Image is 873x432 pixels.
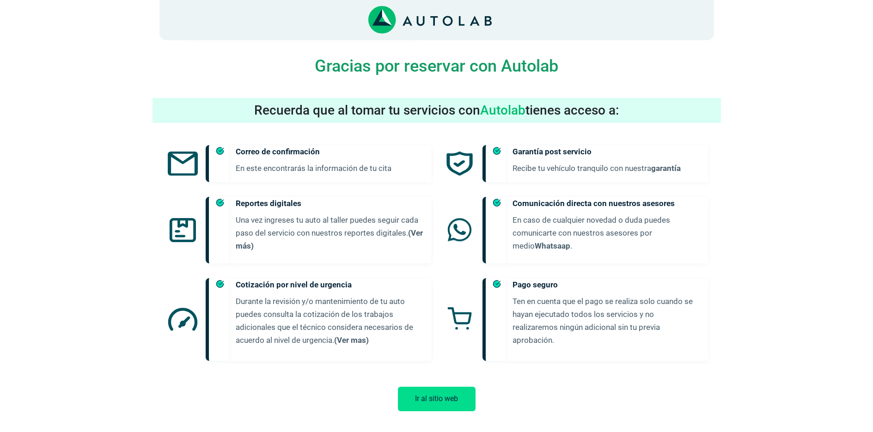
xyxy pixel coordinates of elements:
[236,278,424,291] h5: Cotización por nivel de urgencia
[236,162,424,175] p: En este encontrarás la información de tu cita
[368,15,492,24] a: Link al sitio de autolab
[398,394,476,403] a: Ir al sitio web
[513,197,701,210] h5: Comunicación directa con nuestros asesores
[513,295,701,347] p: Ten en cuenta que el pago se realiza solo cuando se hayan ejecutado todos los servicios y no real...
[535,241,570,250] a: Whatsaap
[334,335,369,345] a: (Ver mas)
[236,197,424,210] h5: Reportes digitales
[236,145,424,158] h5: Correo de confirmación
[153,103,721,118] h3: Recuerda que al tomar tu servicios con tienes acceso a:
[513,145,701,158] h5: Garantía post servicio
[236,228,423,250] a: (Ver más)
[651,164,681,173] a: garantía
[236,295,424,347] p: Durante la revisión y/o mantenimiento de tu auto puedes consulta la cotización de los trabajos ad...
[513,213,701,252] p: En caso de cualquier novedad o duda puedes comunicarte con nuestros asesores por medio .
[513,278,701,291] h5: Pago seguro
[480,103,525,118] span: Autolab
[159,56,714,76] h4: Gracias por reservar con Autolab
[398,387,476,411] button: Ir al sitio web
[513,162,701,175] p: Recibe tu vehículo tranquilo con nuestra
[236,213,424,252] p: Una vez ingreses tu auto al taller puedes seguir cada paso del servicio con nuestros reportes dig...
